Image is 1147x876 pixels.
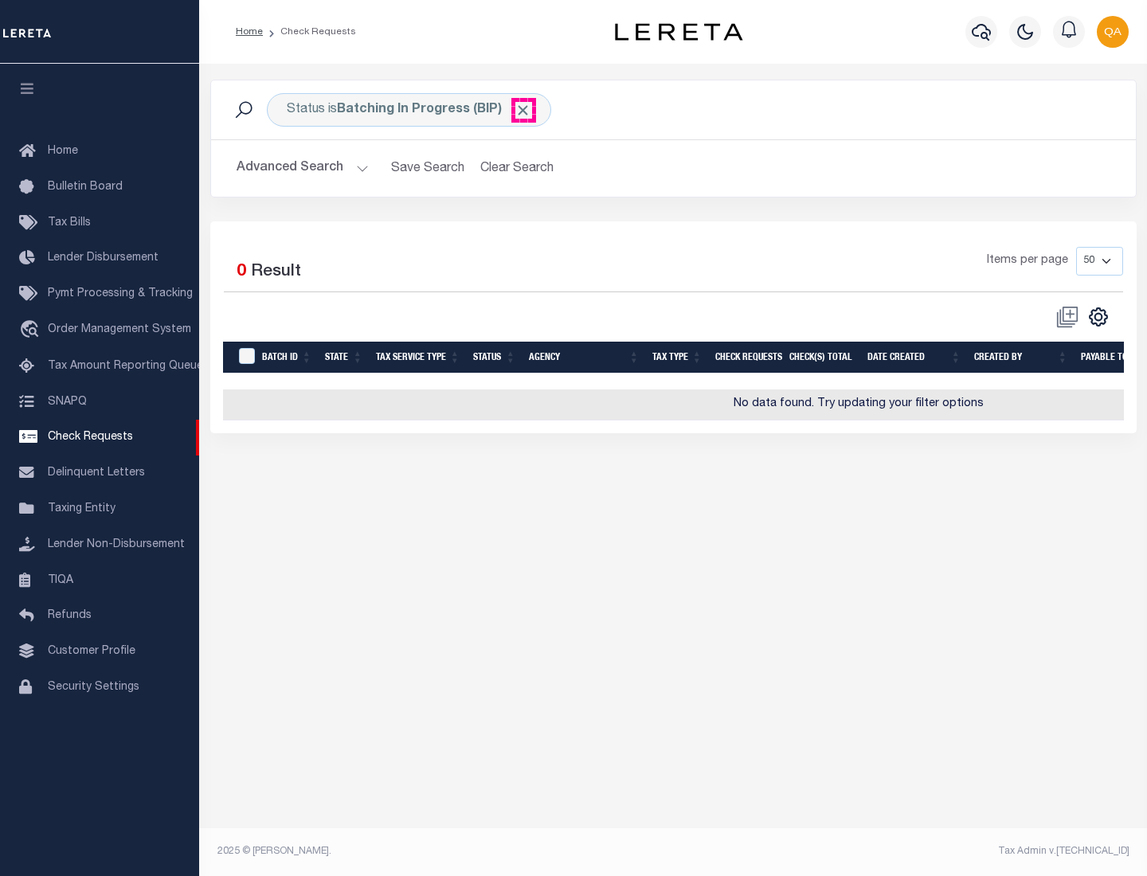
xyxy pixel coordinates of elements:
[474,153,561,184] button: Clear Search
[236,27,263,37] a: Home
[467,342,523,374] th: Status: activate to sort column ascending
[48,361,203,372] span: Tax Amount Reporting Queue
[48,682,139,693] span: Security Settings
[48,539,185,550] span: Lender Non-Disbursement
[48,467,145,479] span: Delinquent Letters
[319,342,370,374] th: State: activate to sort column ascending
[523,342,646,374] th: Agency: activate to sort column ascending
[206,844,674,858] div: 2025 © [PERSON_NAME].
[382,153,474,184] button: Save Search
[646,342,709,374] th: Tax Type: activate to sort column ascending
[48,432,133,443] span: Check Requests
[48,324,191,335] span: Order Management System
[861,342,968,374] th: Date Created: activate to sort column ascending
[237,153,369,184] button: Advanced Search
[48,646,135,657] span: Customer Profile
[968,342,1075,374] th: Created By: activate to sort column ascending
[48,610,92,621] span: Refunds
[48,503,115,514] span: Taxing Entity
[48,574,73,585] span: TIQA
[48,288,193,299] span: Pymt Processing & Tracking
[370,342,467,374] th: Tax Service Type: activate to sort column ascending
[251,260,301,285] label: Result
[1097,16,1129,48] img: svg+xml;base64,PHN2ZyB4bWxucz0iaHR0cDovL3d3dy53My5vcmcvMjAwMC9zdmciIHBvaW50ZXItZXZlbnRzPSJub25lIi...
[783,342,861,374] th: Check(s) Total
[237,264,246,280] span: 0
[987,252,1068,270] span: Items per page
[685,844,1129,858] div: Tax Admin v.[TECHNICAL_ID]
[515,102,531,119] span: Click to Remove
[337,104,531,116] b: Batching In Progress (BIP)
[48,182,123,193] span: Bulletin Board
[256,342,319,374] th: Batch Id: activate to sort column ascending
[19,320,45,341] i: travel_explore
[267,93,551,127] div: Status is
[709,342,783,374] th: Check Requests
[263,25,356,39] li: Check Requests
[48,252,159,264] span: Lender Disbursement
[48,146,78,157] span: Home
[615,23,742,41] img: logo-dark.svg
[48,396,87,407] span: SNAPQ
[48,217,91,229] span: Tax Bills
